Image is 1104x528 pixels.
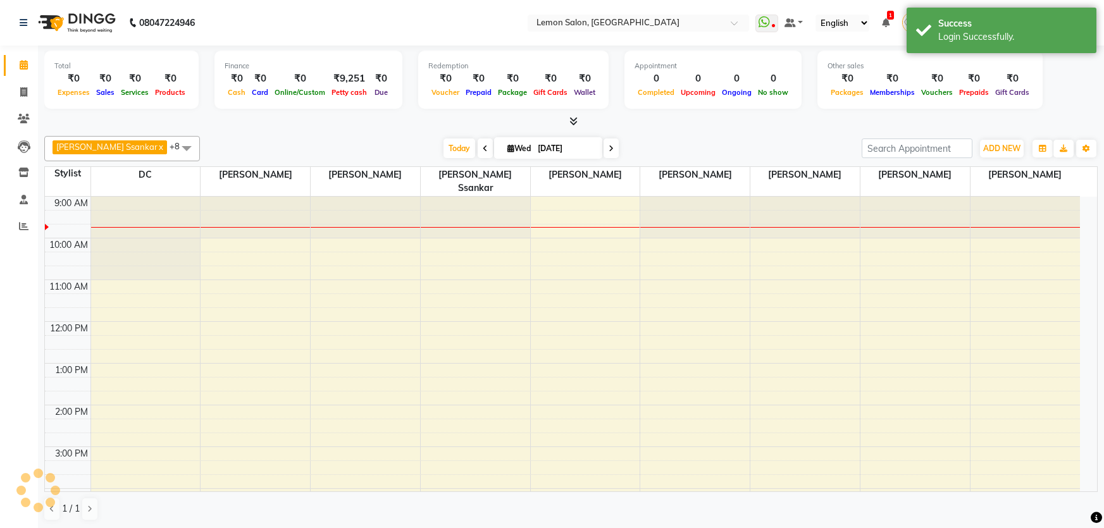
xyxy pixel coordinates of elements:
span: Products [152,88,189,97]
div: Other sales [828,61,1033,71]
div: Total [54,61,189,71]
div: 0 [719,71,755,86]
div: Appointment [635,61,791,71]
span: Voucher [428,88,462,97]
span: Prepaids [956,88,992,97]
span: [PERSON_NAME] [531,167,640,183]
div: Finance [225,61,392,71]
span: Completed [635,88,678,97]
div: ₹0 [956,71,992,86]
span: Card [249,88,271,97]
div: ₹0 [867,71,918,86]
div: 11:00 AM [47,280,90,293]
div: Success [938,17,1087,30]
a: x [158,142,163,152]
div: 1:00 PM [53,364,90,377]
span: Petty cash [328,88,370,97]
div: ₹0 [428,71,462,86]
span: Wed [504,144,534,153]
button: ADD NEW [980,140,1024,157]
div: 2:00 PM [53,405,90,419]
span: [PERSON_NAME] [860,167,970,183]
a: 1 [882,17,890,28]
input: Search Appointment [862,138,972,158]
span: +8 [170,141,189,151]
img: logo [32,5,119,40]
span: [PERSON_NAME] Ssankar [56,142,158,152]
div: 12:00 PM [47,322,90,335]
div: 4:00 PM [53,489,90,502]
span: [PERSON_NAME] [201,167,310,183]
span: [PERSON_NAME] Ssankar [421,167,530,196]
div: ₹0 [918,71,956,86]
div: Login Successfully. [938,30,1087,44]
div: ₹0 [118,71,152,86]
span: Gift Cards [530,88,571,97]
img: Varsha Bittu Karmakar [902,11,924,34]
div: ₹0 [370,71,392,86]
div: ₹0 [54,71,93,86]
span: [PERSON_NAME] [311,167,420,183]
span: [PERSON_NAME] [971,167,1080,183]
div: 0 [678,71,719,86]
div: ₹0 [992,71,1033,86]
span: No show [755,88,791,97]
span: Online/Custom [271,88,328,97]
span: [PERSON_NAME] [750,167,860,183]
div: ₹0 [249,71,271,86]
span: Cash [225,88,249,97]
div: ₹0 [462,71,495,86]
div: Redemption [428,61,599,71]
div: ₹0 [530,71,571,86]
span: Prepaid [462,88,495,97]
input: 2025-09-03 [534,139,597,158]
span: Vouchers [918,88,956,97]
div: Stylist [45,167,90,180]
span: Services [118,88,152,97]
div: 3:00 PM [53,447,90,460]
span: Wallet [571,88,599,97]
span: 1 [887,11,894,20]
span: Memberships [867,88,918,97]
div: ₹0 [571,71,599,86]
div: ₹0 [495,71,530,86]
span: Gift Cards [992,88,1033,97]
span: ADD NEW [983,144,1020,153]
span: Package [495,88,530,97]
div: ₹0 [93,71,118,86]
b: 08047224946 [139,5,195,40]
span: Expenses [54,88,93,97]
span: Upcoming [678,88,719,97]
div: 0 [755,71,791,86]
span: Due [371,88,391,97]
span: Sales [93,88,118,97]
div: ₹0 [828,71,867,86]
div: 0 [635,71,678,86]
span: Packages [828,88,867,97]
div: ₹9,251 [328,71,370,86]
div: 9:00 AM [52,197,90,210]
div: ₹0 [225,71,249,86]
div: ₹0 [271,71,328,86]
span: 1 / 1 [62,502,80,515]
span: Ongoing [719,88,755,97]
span: [PERSON_NAME] [640,167,750,183]
span: Today [443,138,475,158]
div: ₹0 [152,71,189,86]
span: DC [91,167,201,183]
div: 10:00 AM [47,238,90,252]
